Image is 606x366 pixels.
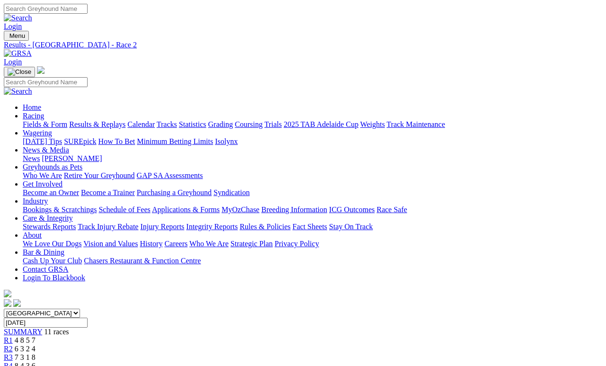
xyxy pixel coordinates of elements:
[214,188,250,196] a: Syndication
[4,336,13,344] a: R1
[23,112,44,120] a: Racing
[23,257,82,265] a: Cash Up Your Club
[15,345,36,353] span: 6 3 2 4
[4,31,29,41] button: Toggle navigation
[222,205,259,214] a: MyOzChase
[4,41,602,49] a: Results - [GEOGRAPHIC_DATA] - Race 2
[23,274,85,282] a: Login To Blackbook
[13,299,21,307] img: twitter.svg
[264,120,282,128] a: Trials
[23,240,602,248] div: About
[23,171,602,180] div: Greyhounds as Pets
[23,188,79,196] a: Become an Owner
[360,120,385,128] a: Weights
[9,32,25,39] span: Menu
[4,318,88,328] input: Select date
[44,328,69,336] span: 11 races
[23,154,602,163] div: News & Media
[23,257,602,265] div: Bar & Dining
[4,328,42,336] a: SUMMARY
[78,223,138,231] a: Track Injury Rebate
[152,205,220,214] a: Applications & Forms
[23,180,62,188] a: Get Involved
[215,137,238,145] a: Isolynx
[4,353,13,361] a: R3
[140,240,162,248] a: History
[23,146,69,154] a: News & Media
[164,240,187,248] a: Careers
[157,120,177,128] a: Tracks
[98,205,150,214] a: Schedule of Fees
[15,353,36,361] span: 7 3 1 8
[179,120,206,128] a: Statistics
[64,137,96,145] a: SUREpick
[4,67,35,77] button: Toggle navigation
[37,66,45,74] img: logo-grsa-white.png
[275,240,319,248] a: Privacy Policy
[23,137,62,145] a: [DATE] Tips
[137,137,213,145] a: Minimum Betting Limits
[84,257,201,265] a: Chasers Restaurant & Function Centre
[284,120,358,128] a: 2025 TAB Adelaide Cup
[4,49,32,58] img: GRSA
[329,223,373,231] a: Stay On Track
[23,154,40,162] a: News
[23,248,64,256] a: Bar & Dining
[4,4,88,14] input: Search
[42,154,102,162] a: [PERSON_NAME]
[83,240,138,248] a: Vision and Values
[4,14,32,22] img: Search
[4,345,13,353] a: R2
[387,120,445,128] a: Track Maintenance
[15,336,36,344] span: 4 8 5 7
[23,231,42,239] a: About
[137,171,203,179] a: GAP SA Assessments
[186,223,238,231] a: Integrity Reports
[231,240,273,248] a: Strategic Plan
[23,120,67,128] a: Fields & Form
[189,240,229,248] a: Who We Are
[23,265,68,273] a: Contact GRSA
[4,77,88,87] input: Search
[23,129,52,137] a: Wagering
[81,188,135,196] a: Become a Trainer
[23,188,602,197] div: Get Involved
[8,68,31,76] img: Close
[23,163,82,171] a: Greyhounds as Pets
[208,120,233,128] a: Grading
[4,58,22,66] a: Login
[261,205,327,214] a: Breeding Information
[137,188,212,196] a: Purchasing a Greyhound
[23,223,76,231] a: Stewards Reports
[23,205,602,214] div: Industry
[64,171,135,179] a: Retire Your Greyhound
[235,120,263,128] a: Coursing
[23,171,62,179] a: Who We Are
[69,120,125,128] a: Results & Replays
[240,223,291,231] a: Rules & Policies
[23,137,602,146] div: Wagering
[140,223,184,231] a: Injury Reports
[23,214,73,222] a: Care & Integrity
[4,87,32,96] img: Search
[23,223,602,231] div: Care & Integrity
[376,205,407,214] a: Race Safe
[127,120,155,128] a: Calendar
[293,223,327,231] a: Fact Sheets
[23,103,41,111] a: Home
[23,197,48,205] a: Industry
[4,290,11,297] img: logo-grsa-white.png
[4,299,11,307] img: facebook.svg
[329,205,374,214] a: ICG Outcomes
[98,137,135,145] a: How To Bet
[23,205,97,214] a: Bookings & Scratchings
[23,240,81,248] a: We Love Our Dogs
[4,22,22,30] a: Login
[23,120,602,129] div: Racing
